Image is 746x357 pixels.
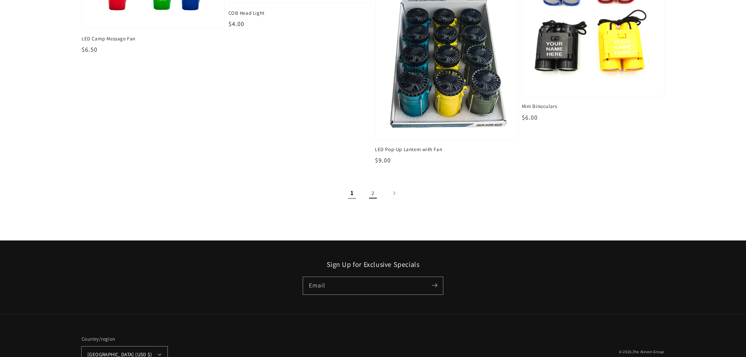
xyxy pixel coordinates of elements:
[343,185,361,202] span: Page 1
[522,103,665,110] span: Mini Binoculars
[82,185,664,202] nav: Pagination
[633,349,664,354] a: The Alexon Group
[82,260,664,269] h2: Sign Up for Exclusive Specials
[375,146,518,153] span: LED Pop-Up Lantern with Fan
[82,335,167,343] h2: Country/region
[619,349,664,354] small: © 2025,
[82,45,98,54] span: $6.50
[364,185,382,202] a: Page 2
[228,20,244,28] span: $4.00
[228,10,371,17] span: COB Head Light
[426,277,443,294] button: Subscribe
[375,156,391,164] span: $9.00
[385,185,403,202] a: Next page
[522,113,538,122] span: $6.00
[82,35,225,42] span: LED Camp Message Fan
